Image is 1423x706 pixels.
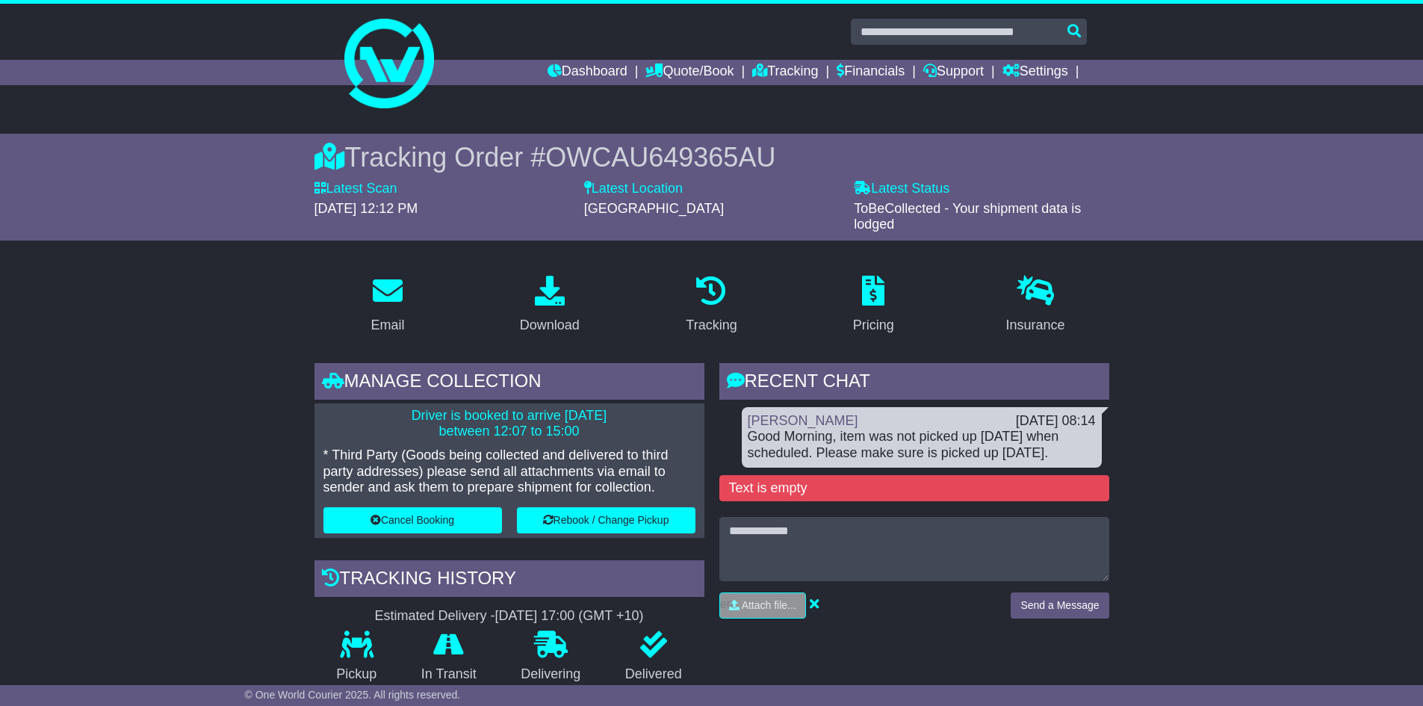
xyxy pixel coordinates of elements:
[645,60,734,85] a: Quote/Book
[245,689,461,701] span: © One World Courier 2025. All rights reserved.
[399,666,499,683] p: In Transit
[510,270,589,341] a: Download
[520,315,580,335] div: Download
[314,560,704,601] div: Tracking history
[517,507,695,533] button: Rebook / Change Pickup
[748,429,1096,461] div: Good Morning, item was not picked up [DATE] when scheduled. Please make sure is picked up [DATE].
[719,475,1109,502] div: Text is empty
[1006,315,1065,335] div: Insurance
[923,60,984,85] a: Support
[1002,60,1068,85] a: Settings
[314,666,400,683] p: Pickup
[676,270,746,341] a: Tracking
[854,181,949,197] label: Latest Status
[371,315,404,335] div: Email
[752,60,818,85] a: Tracking
[854,201,1081,232] span: ToBeCollected - Your shipment data is lodged
[603,666,704,683] p: Delivered
[323,448,695,496] p: * Third Party (Goods being collected and delivered to third party addresses) please send all atta...
[323,507,502,533] button: Cancel Booking
[1011,592,1109,619] button: Send a Message
[314,141,1109,173] div: Tracking Order #
[1016,413,1096,430] div: [DATE] 08:14
[584,201,724,216] span: [GEOGRAPHIC_DATA]
[996,270,1075,341] a: Insurance
[314,181,397,197] label: Latest Scan
[314,363,704,403] div: Manage collection
[719,363,1109,403] div: RECENT CHAT
[495,608,644,625] div: [DATE] 17:00 (GMT +10)
[686,315,737,335] div: Tracking
[843,270,904,341] a: Pricing
[323,408,695,440] p: Driver is booked to arrive [DATE] between 12:07 to 15:00
[314,201,418,216] span: [DATE] 12:12 PM
[584,181,683,197] label: Latest Location
[748,413,858,428] a: [PERSON_NAME]
[499,666,604,683] p: Delivering
[853,315,894,335] div: Pricing
[837,60,905,85] a: Financials
[548,60,627,85] a: Dashboard
[314,608,704,625] div: Estimated Delivery -
[545,142,775,173] span: OWCAU649365AU
[361,270,414,341] a: Email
